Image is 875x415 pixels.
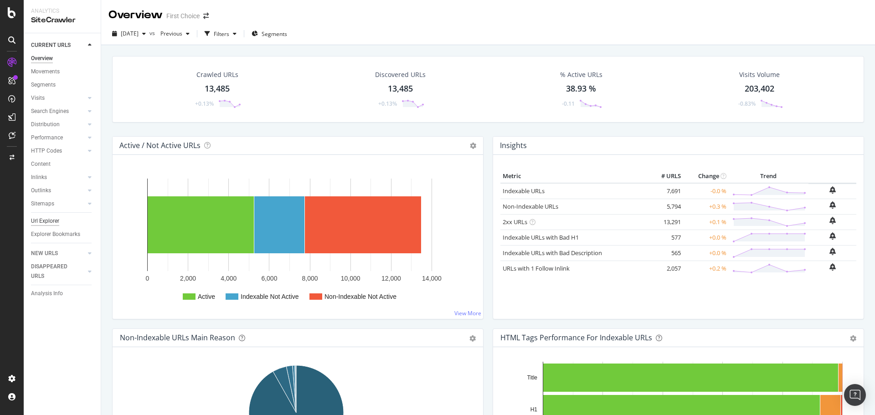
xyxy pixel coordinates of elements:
[31,216,94,226] a: Url Explorer
[647,245,683,261] td: 565
[500,169,647,183] th: Metric
[201,26,240,41] button: Filters
[683,261,729,276] td: +0.2 %
[31,107,69,116] div: Search Engines
[214,30,229,38] div: Filters
[683,169,729,183] th: Change
[166,11,200,20] div: First Choice
[500,139,527,152] h4: Insights
[262,30,287,38] span: Segments
[31,54,94,63] a: Overview
[647,199,683,214] td: 5,794
[120,333,235,342] div: Non-Indexable URLs Main Reason
[829,263,836,271] div: bell-plus
[31,146,62,156] div: HTTP Codes
[850,335,856,342] div: gear
[157,30,182,37] span: Previous
[31,249,85,258] a: NEW URLS
[829,201,836,209] div: bell-plus
[31,67,94,77] a: Movements
[31,230,80,239] div: Explorer Bookmarks
[31,93,85,103] a: Visits
[683,245,729,261] td: +0.0 %
[31,173,47,182] div: Inlinks
[31,289,63,298] div: Analysis Info
[739,70,780,79] div: Visits Volume
[221,275,237,282] text: 4,000
[745,83,774,95] div: 203,402
[31,120,60,129] div: Distribution
[31,146,85,156] a: HTTP Codes
[31,7,93,15] div: Analytics
[119,139,201,152] h4: Active / Not Active URLs
[527,374,538,381] text: Title
[566,83,596,95] div: 38.93 %
[647,169,683,183] th: # URLS
[503,249,602,257] a: Indexable URLs with Bad Description
[503,218,527,226] a: 2xx URLs
[375,70,426,79] div: Discovered URLs
[530,406,538,413] text: H1
[31,186,51,195] div: Outlinks
[829,248,836,255] div: bell-plus
[647,214,683,230] td: 13,291
[31,120,85,129] a: Distribution
[31,15,93,26] div: SiteCrawler
[31,262,77,281] div: DISAPPEARED URLS
[378,100,397,108] div: +0.13%
[108,26,149,41] button: [DATE]
[31,80,94,90] a: Segments
[31,216,59,226] div: Url Explorer
[503,233,579,241] a: Indexable URLs with Bad H1
[683,183,729,199] td: -0.0 %
[31,199,54,209] div: Sitemaps
[829,186,836,194] div: bell-plus
[31,230,94,239] a: Explorer Bookmarks
[31,133,63,143] div: Performance
[647,261,683,276] td: 2,057
[198,293,215,300] text: Active
[149,29,157,37] span: vs
[31,262,85,281] a: DISAPPEARED URLS
[503,202,558,210] a: Non-Indexable URLs
[261,275,277,282] text: 6,000
[195,100,214,108] div: +0.13%
[31,159,94,169] a: Content
[454,309,481,317] a: View More
[196,70,238,79] div: Crawled URLs
[241,293,299,300] text: Indexable Not Active
[422,275,442,282] text: 14,000
[388,83,413,95] div: 13,485
[31,107,85,116] a: Search Engines
[729,169,808,183] th: Trend
[248,26,291,41] button: Segments
[683,199,729,214] td: +0.3 %
[738,100,756,108] div: -0.83%
[562,100,575,108] div: -0.11
[381,275,401,282] text: 12,000
[31,133,85,143] a: Performance
[121,30,139,37] span: 2025 Sep. 29th
[647,230,683,245] td: 577
[647,183,683,199] td: 7,691
[31,93,45,103] div: Visits
[829,217,836,224] div: bell-plus
[470,143,476,149] i: Options
[31,186,85,195] a: Outlinks
[205,83,230,95] div: 13,485
[31,54,53,63] div: Overview
[203,13,209,19] div: arrow-right-arrow-left
[120,169,476,312] svg: A chart.
[829,232,836,240] div: bell-plus
[31,173,85,182] a: Inlinks
[31,249,58,258] div: NEW URLS
[560,70,602,79] div: % Active URLs
[31,67,60,77] div: Movements
[180,275,196,282] text: 2,000
[503,264,570,272] a: URLs with 1 Follow Inlink
[683,214,729,230] td: +0.1 %
[146,275,149,282] text: 0
[683,230,729,245] td: +0.0 %
[844,384,866,406] div: Open Intercom Messenger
